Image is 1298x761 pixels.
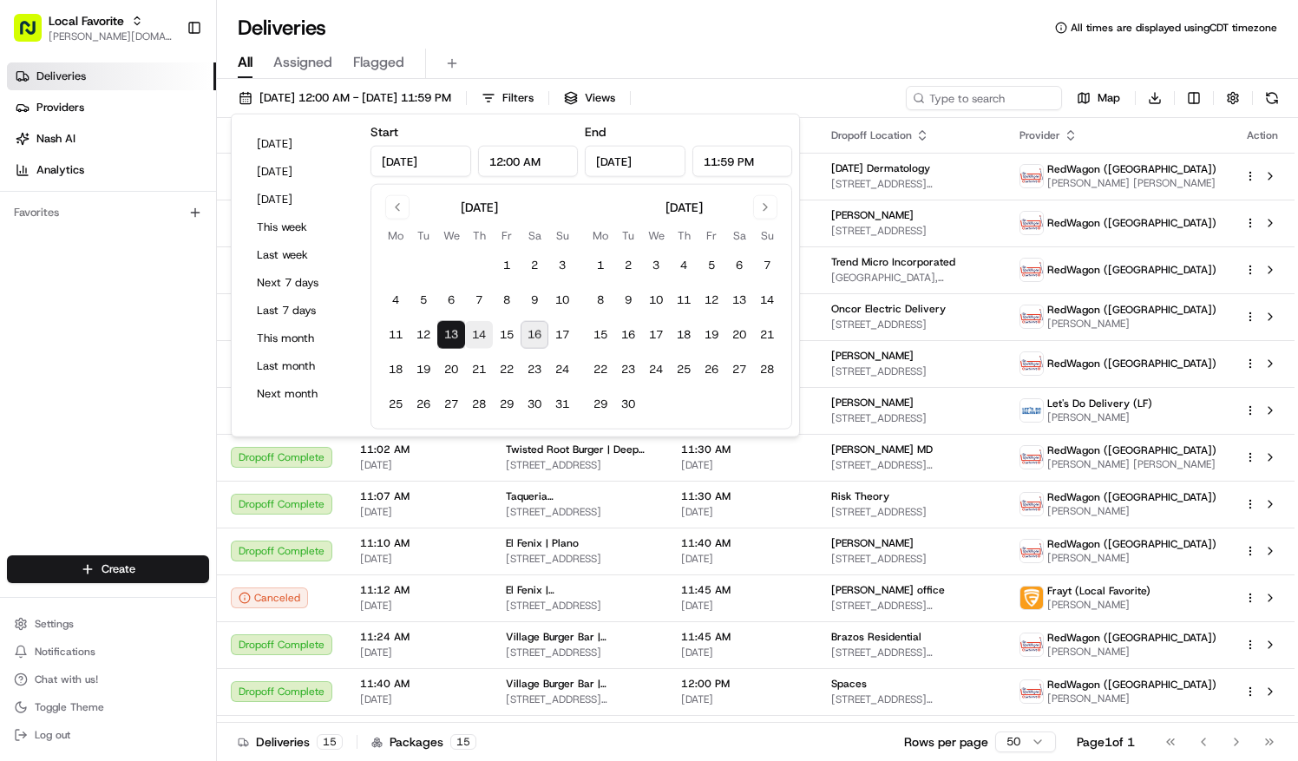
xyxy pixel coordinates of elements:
[1020,305,1043,328] img: time_to_eat_nevada_logo
[461,199,498,216] div: [DATE]
[725,286,753,314] button: 13
[1047,397,1152,410] span: Let's Do Delivery (LF)
[1260,86,1284,110] button: Refresh
[506,458,653,472] span: [STREET_ADDRESS]
[1071,21,1277,35] span: All times are displayed using CDT timezone
[753,195,777,220] button: Go to next month
[465,226,493,245] th: Thursday
[506,692,653,706] span: [STREET_ADDRESS][PERSON_NAME]
[238,733,343,751] div: Deliveries
[35,700,104,714] span: Toggle Theme
[521,390,548,418] button: 30
[725,252,753,279] button: 6
[370,146,471,177] input: Date
[17,165,49,196] img: 1736555255976-a54dd68f-1ca7-489b-9aae-adbdc363a1c4
[587,226,614,245] th: Monday
[831,692,992,706] span: [STREET_ADDRESS][PERSON_NAME]
[1077,733,1135,751] div: Page 1 of 1
[17,253,31,266] div: 📗
[614,321,642,349] button: 16
[249,354,353,378] button: Last month
[493,390,521,418] button: 29
[831,302,946,316] span: Oncor Electric Delivery
[1069,86,1128,110] button: Map
[493,321,521,349] button: 15
[353,52,404,73] span: Flagged
[831,255,955,269] span: Trend Micro Incorporated
[548,286,576,314] button: 10
[725,356,753,384] button: 27
[831,396,914,410] span: [PERSON_NAME]
[642,226,670,245] th: Wednesday
[140,244,285,275] a: 💻API Documentation
[36,69,86,84] span: Deliveries
[698,321,725,349] button: 19
[506,505,653,519] span: [STREET_ADDRESS]
[102,561,135,577] span: Create
[614,390,642,418] button: 30
[385,195,410,220] button: Go to previous month
[831,489,889,503] span: Risk Theory
[681,692,803,706] span: [DATE]
[506,583,653,597] span: El Fenix | [GEOGRAPHIC_DATA] [GEOGRAPHIC_DATA]
[231,86,459,110] button: [DATE] 12:00 AM - [DATE] 11:59 PM
[831,505,992,519] span: [STREET_ADDRESS]
[904,733,988,751] p: Rows per page
[1020,680,1043,703] img: time_to_eat_nevada_logo
[35,672,98,686] span: Chat with us!
[831,318,992,331] span: [STREET_ADDRESS]
[7,156,216,184] a: Analytics
[35,251,133,268] span: Knowledge Base
[753,286,781,314] button: 14
[249,132,353,156] button: [DATE]
[548,226,576,245] th: Sunday
[753,252,781,279] button: 7
[249,215,353,239] button: This week
[681,677,803,691] span: 12:00 PM
[587,321,614,349] button: 15
[1047,631,1216,645] span: RedWagon ([GEOGRAPHIC_DATA])
[360,552,478,566] span: [DATE]
[249,187,353,212] button: [DATE]
[587,252,614,279] button: 1
[548,321,576,349] button: 17
[506,630,653,644] span: Village Burger Bar | [GEOGRAPHIC_DATA]
[147,253,161,266] div: 💻
[725,226,753,245] th: Saturday
[831,208,914,222] span: [PERSON_NAME]
[831,458,992,472] span: [STREET_ADDRESS][PERSON_NAME]
[360,583,478,597] span: 11:12 AM
[614,286,642,314] button: 9
[831,552,992,566] span: [STREET_ADDRESS]
[681,536,803,550] span: 11:40 AM
[122,292,210,306] a: Powered byPylon
[681,443,803,456] span: 11:30 AM
[36,162,84,178] span: Analytics
[36,100,84,115] span: Providers
[249,326,353,351] button: This month
[295,170,316,191] button: Start new chat
[670,356,698,384] button: 25
[1019,128,1060,142] span: Provider
[382,390,410,418] button: 25
[437,356,465,384] button: 20
[7,695,209,719] button: Toggle Theme
[614,252,642,279] button: 2
[614,356,642,384] button: 23
[410,286,437,314] button: 5
[360,646,478,659] span: [DATE]
[382,226,410,245] th: Monday
[506,599,653,613] span: [STREET_ADDRESS]
[360,692,478,706] span: [DATE]
[521,321,548,349] button: 16
[753,356,781,384] button: 28
[410,390,437,418] button: 26
[410,356,437,384] button: 19
[681,630,803,644] span: 11:45 AM
[506,489,653,503] span: Taqueria [GEOGRAPHIC_DATA] | [GEOGRAPHIC_DATA]
[831,271,992,285] span: [GEOGRAPHIC_DATA], [STREET_ADDRESS][PERSON_NAME]
[1244,128,1281,142] div: Action
[382,356,410,384] button: 18
[670,286,698,314] button: 11
[7,667,209,692] button: Chat with us!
